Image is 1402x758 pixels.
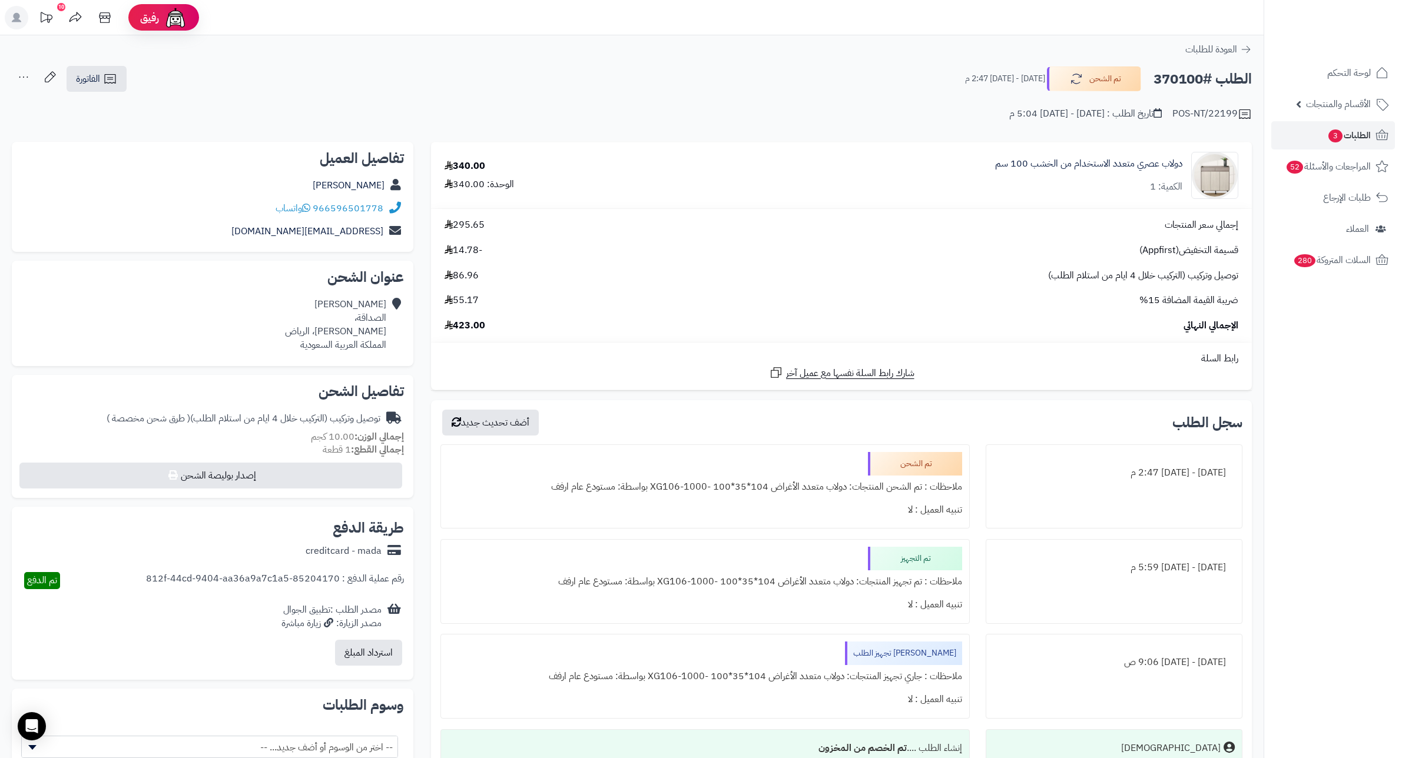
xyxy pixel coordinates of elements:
[868,547,962,570] div: تم التجهيز
[311,430,404,444] small: 10.00 كجم
[281,617,382,630] div: مصدر الزيارة: زيارة مباشرة
[107,412,380,425] div: توصيل وتركيب (التركيب خلال 4 ايام من استلام الطلب)
[1322,33,1391,58] img: logo-2.png
[1184,319,1238,333] span: الإجمالي النهائي
[445,218,485,232] span: 295.65
[313,201,383,215] a: 966596501778
[140,11,159,25] span: رفيق
[448,593,962,616] div: تنبيه العميل : لا
[1048,269,1238,282] span: توصيل وتركيب (التركيب خلال 4 ايام من استلام الطلب)
[448,476,962,498] div: ملاحظات : تم الشحن المنتجات: دولاب متعدد الأغراض 104*35*100 -XG106-1000 بواسطة: مستودع عام ارفف
[1185,42,1237,56] span: العودة للطلبات
[993,651,1235,674] div: [DATE] - [DATE] 9:06 ص
[1328,129,1343,142] span: 3
[21,384,404,398] h2: تفاصيل الشحن
[1306,96,1371,112] span: الأقسام والمنتجات
[1047,67,1141,91] button: تم الشحن
[276,201,310,215] a: واتساب
[993,461,1235,484] div: [DATE] - [DATE] 2:47 م
[1294,254,1315,267] span: 280
[1271,59,1395,87] a: لوحة التحكم
[306,544,382,558] div: creditcard - mada
[445,244,482,257] span: -14.78
[323,443,404,457] small: 1 قطعة
[786,367,914,380] span: شارك رابط السلة نفسها مع عميل آخر
[1271,246,1395,274] a: السلات المتروكة280
[1323,189,1371,206] span: طلبات الإرجاع
[993,556,1235,579] div: [DATE] - [DATE] 5:59 م
[1009,107,1162,121] div: تاريخ الطلب : [DATE] - [DATE] 5:04 م
[868,452,962,476] div: تم الشحن
[354,430,404,444] strong: إجمالي الوزن:
[1154,67,1252,91] h2: الطلب #370100
[21,698,404,712] h2: وسوم الطلبات
[995,157,1182,171] a: دولاب عصري متعدد الاستخدام من الخشب 100 سم
[1192,152,1238,199] img: 1752738841-1-90x90.jpg
[313,178,385,192] a: [PERSON_NAME]
[67,66,127,92] a: الفاتورة
[285,298,386,351] div: [PERSON_NAME] الصداقة، [PERSON_NAME]، الرياض المملكة العربية السعودية
[1287,161,1303,174] span: 52
[845,641,962,665] div: [PERSON_NAME] تجهيز الطلب
[1346,221,1369,237] span: العملاء
[1271,121,1395,149] a: الطلبات3
[445,294,479,307] span: 55.17
[448,570,962,593] div: ملاحظات : تم تجهيز المنتجات: دولاب متعدد الأغراض 104*35*100 -XG106-1000 بواسطة: مستودع عام ارفف
[1293,252,1371,268] span: السلات المتروكة
[107,411,190,425] span: ( طرق شحن مخصصة )
[1271,184,1395,212] a: طلبات الإرجاع
[21,736,398,758] span: -- اختر من الوسوم أو أضف جديد... --
[769,365,914,380] a: شارك رابط السلة نفسها مع عميل آخر
[1172,415,1242,430] h3: سجل الطلب
[436,352,1247,365] div: رابط السلة
[21,151,404,165] h2: تفاصيل العميل
[351,443,404,457] strong: إجمالي القطع:
[445,178,514,191] div: الوحدة: 340.00
[445,319,485,333] span: 423.00
[1165,218,1238,232] span: إجمالي سعر المنتجات
[1285,158,1371,175] span: المراجعات والأسئلة
[965,73,1045,85] small: [DATE] - [DATE] 2:47 م
[146,572,404,589] div: رقم عملية الدفع : 85204170-812f-44cd-9404-aa36a9a7c1a5
[1271,152,1395,181] a: المراجعات والأسئلة52
[448,498,962,521] div: تنبيه العميل : لا
[445,159,485,173] div: 340.00
[231,224,383,238] a: [EMAIL_ADDRESS][DOMAIN_NAME]
[1139,294,1238,307] span: ضريبة القيمة المضافة 15%
[31,6,61,32] a: تحديثات المنصة
[442,410,539,435] button: أضف تحديث جديد
[19,463,402,488] button: إصدار بوليصة الشحن
[164,6,187,29] img: ai-face.png
[18,712,46,740] div: Open Intercom Messenger
[281,603,382,630] div: مصدر الطلب :تطبيق الجوال
[57,3,65,11] div: 10
[1327,65,1371,81] span: لوحة التحكم
[27,573,57,587] span: تم الدفع
[445,269,479,282] span: 86.96
[333,521,404,535] h2: طريقة الدفع
[1121,742,1221,755] div: [DEMOGRAPHIC_DATA]
[1139,244,1238,257] span: قسيمة التخفيض(Appfirst)
[1172,107,1252,121] div: POS-NT/22199
[818,741,907,755] b: تم الخصم من المخزون
[21,270,404,284] h2: عنوان الشحن
[335,640,402,666] button: استرداد المبلغ
[448,665,962,688] div: ملاحظات : جاري تجهيز المنتجات: دولاب متعدد الأغراض 104*35*100 -XG106-1000 بواسطة: مستودع عام ارفف
[1185,42,1252,56] a: العودة للطلبات
[1150,180,1182,194] div: الكمية: 1
[76,72,100,86] span: الفاتورة
[1327,127,1371,144] span: الطلبات
[448,688,962,711] div: تنبيه العميل : لا
[1271,215,1395,243] a: العملاء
